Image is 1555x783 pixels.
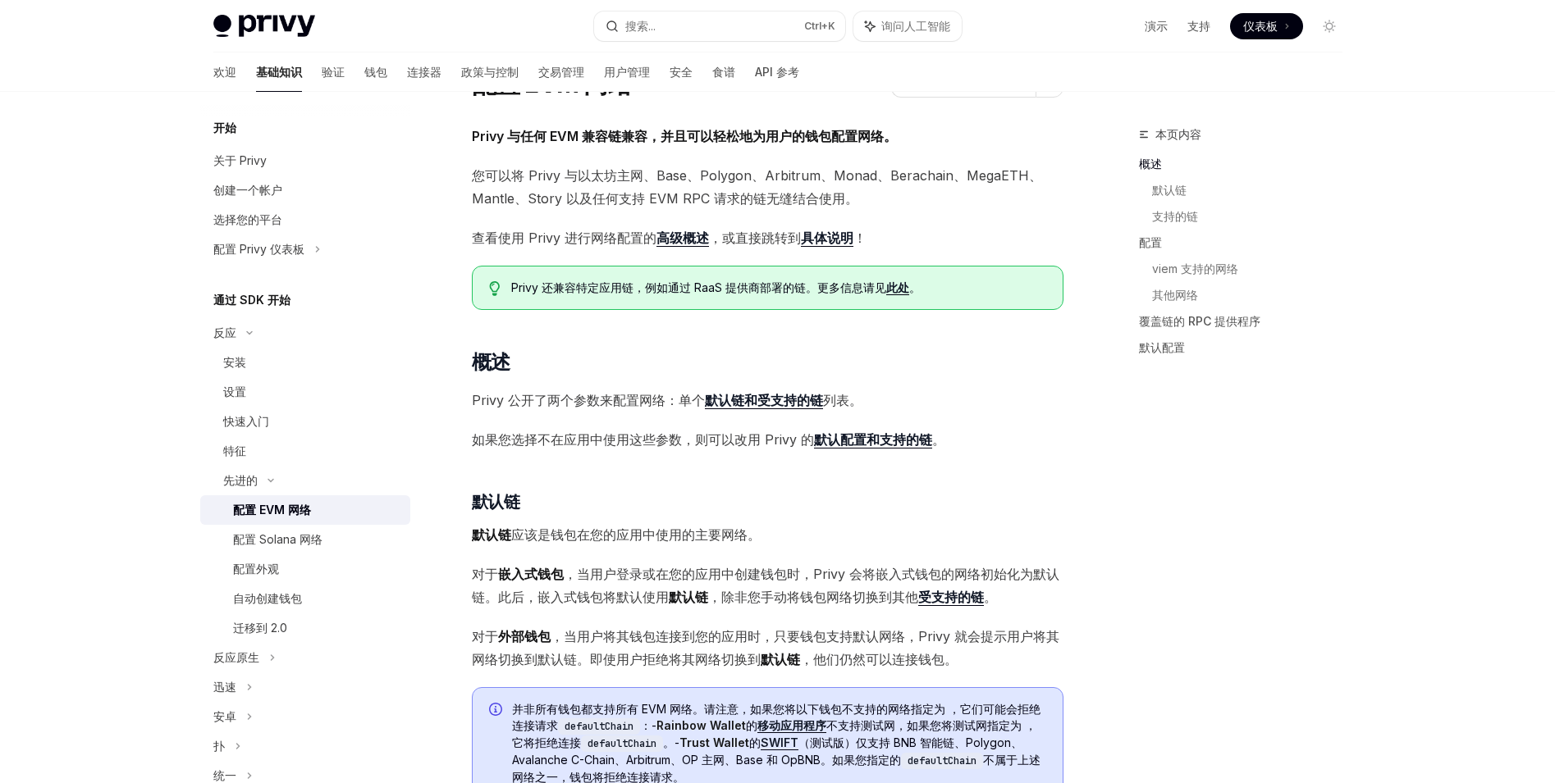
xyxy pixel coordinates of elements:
font: 开始 [213,121,236,134]
font: 如果您选择不在应用中使用这些参数，则可以改用 Privy 的 [472,431,814,448]
a: SWIFT [761,735,798,750]
font: 特征 [223,444,246,458]
font: ，当用户登录或在您的应用中创建钱包时，Privy 会将嵌入式钱包的网络初始化为默认链。此后，嵌入式钱包将默认使用 [472,566,1059,605]
font: 选择您的平台 [213,212,282,226]
font: 配置 Solana 网络 [233,532,322,546]
a: 受支持的链 [757,392,823,409]
font: 反应原生 [213,650,259,664]
a: 默认配置和支持的链 [814,431,932,448]
font: ，他们仍然可以连接钱包。 [800,651,958,667]
font: 迁移到 2.0 [233,621,287,635]
a: 验证 [322,52,345,92]
font: Privy 还兼容特定应用链，例如通过 RaaS 提供商部署的链。更多信息请见 [511,280,886,294]
code: defaultChain [558,718,640,735]
font: 演示 [1145,19,1168,33]
font: 先进的 [223,473,258,487]
a: 支持的链 [1152,203,1356,230]
font: 仪表板 [1243,19,1278,33]
a: viem 支持的网络 [1152,256,1356,282]
font: 配置 Privy 仪表板 [213,242,304,256]
font: 默认链 [472,526,511,543]
font: viem 支持的网络 [1152,262,1238,275]
font: Ctrl [804,20,821,32]
a: 移动应用程序 [757,718,826,733]
font: 。 [909,280,921,294]
font: 关于 Privy [213,153,267,167]
a: 此处 [886,280,909,295]
font: SWIFT [761,735,798,749]
a: 覆盖链的 RPC 提供程序 [1139,308,1356,335]
font: 自动创建钱包 [233,591,302,605]
font: 具体说明 [801,230,853,246]
a: 特征 [200,436,410,466]
font: 食谱 [712,65,735,79]
font: 反应 [213,325,236,339]
a: 演示 [1145,18,1168,34]
font: 迅速 [213,680,236,694]
font: ，除非您手动将钱包网络切换到其他 [708,589,918,605]
font: Rainbow Wallet [656,718,746,732]
font: 设置 [223,385,246,398]
font: ：- [640,718,656,732]
font: 配置 EVM 网络 [233,503,311,517]
font: 。 [984,589,997,605]
a: 创建一个帐户 [200,175,410,205]
font: 默认链 [1152,183,1187,197]
font: 列表 [823,392,849,408]
font: 并非所有钱包都支持所有 EVM 网络。请注意，如果您将以下钱包不支持的网络指定为 ，它们可能会拒绝连接请求 [512,702,1040,732]
font: 其他网络 [1152,288,1198,302]
button: 切换暗模式 [1316,13,1342,39]
a: 具体说明 [801,230,853,247]
font: 钱包 [364,65,387,79]
a: 食谱 [712,52,735,92]
a: 设置 [200,377,410,407]
font: 概述 [472,350,510,374]
a: 安全 [670,52,693,92]
font: 创建一个帐户 [213,183,282,197]
font: 基础知识 [256,65,302,79]
font: 外部钱包 [498,628,551,644]
font: 。 [932,431,945,448]
font: 安卓 [213,709,236,723]
a: API 参考 [755,52,799,92]
font: 搜索... [625,19,656,33]
a: 连接器 [407,52,441,92]
font: 安装 [223,355,246,369]
a: 高级概述 [656,230,709,247]
a: 概述 [1139,151,1356,177]
button: 搜索...Ctrl+K [594,11,845,41]
a: 自动创建钱包 [200,584,410,613]
font: 默认配置和支持的链 [814,431,932,448]
a: 默认链和 [705,392,757,409]
font: Privy 与任何 EVM 兼容链兼容，并且可以轻松地为用户的钱包配置网络。 [472,128,897,144]
a: 迁移到 2.0 [200,613,410,643]
font: 受支持的链 [918,589,984,605]
a: 其他网络 [1152,282,1356,308]
font: 默认链 [472,492,520,512]
font: ，当用户将其钱包连接到您的应用时，只要钱包支持默认网络，Privy 就会提示用户将其网络切换到默认链。即使用户拒绝将其网络切换到 [472,628,1059,667]
a: 配置 EVM 网络 [200,495,410,525]
font: 扑 [213,739,225,753]
font: 的 [749,735,761,749]
font: 。- [663,735,679,749]
code: defaultChain [581,735,663,752]
a: 受支持的链 [918,589,984,606]
a: 默认链 [1152,177,1356,203]
a: 仪表板 [1230,13,1303,39]
svg: 提示 [489,281,501,296]
font: 。 [849,392,862,408]
font: 交易管理 [538,65,584,79]
font: 安全 [670,65,693,79]
font: 默认配置 [1139,340,1185,354]
font: 配置外观 [233,562,279,576]
font: Privy 公开了两个参数来配置网络：单个 [472,392,705,408]
font: Trust Wallet [679,735,749,749]
font: ，或直接跳转到 [709,230,801,246]
font: 覆盖链的 RPC 提供程序 [1139,314,1260,328]
font: 通过 SDK 开始 [213,293,290,307]
a: 关于 Privy [200,146,410,175]
a: 政策与控制 [461,52,519,92]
